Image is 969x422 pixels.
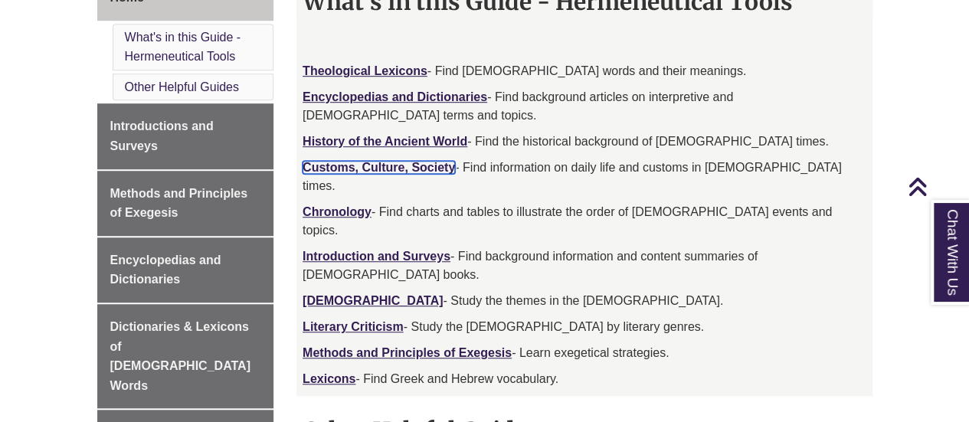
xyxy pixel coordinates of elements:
[303,159,866,195] p: - Find information on daily life and customs in [DEMOGRAPHIC_DATA] times.
[303,247,866,284] p: - Find background information and content summaries of [DEMOGRAPHIC_DATA] books.
[303,90,487,103] a: Encyclopedias and Dictionaries
[97,171,274,236] a: Methods and Principles of Exegesis
[303,203,866,240] p: - Find charts and tables to illustrate the order of [DEMOGRAPHIC_DATA] events and topics.
[97,103,274,168] a: Introductions and Surveys
[303,64,427,77] a: Theological Lexicons
[908,176,965,197] a: Back to Top
[303,318,866,336] p: - Study the [DEMOGRAPHIC_DATA] by literary genres.
[303,344,866,362] p: - Learn exegetical strategies.
[110,320,250,392] span: Dictionaries & Lexicons of [DEMOGRAPHIC_DATA] Words
[97,237,274,303] a: Encyclopedias and Dictionaries
[303,292,866,310] p: - Study the themes in the [DEMOGRAPHIC_DATA].
[303,320,404,333] a: Literary Criticism
[303,132,866,151] p: - Find the historical background of [DEMOGRAPHIC_DATA] times.
[303,135,467,148] a: History of the Ancient World
[303,62,866,80] p: - Find [DEMOGRAPHIC_DATA] words and their meanings.
[303,294,443,307] a: [DEMOGRAPHIC_DATA]
[110,254,221,286] span: Encyclopedias and Dictionaries
[303,161,455,174] a: Customs, Culture, Society
[303,372,355,385] a: Lexicons
[303,370,866,388] p: - Find Greek and Hebrew vocabulary.
[303,205,372,218] a: Chronology
[125,80,239,93] a: Other Helpful Guides
[110,187,248,220] span: Methods and Principles of Exegesis
[110,119,214,152] span: Introductions and Surveys
[125,31,241,64] a: What's in this Guide - Hermeneutical Tools
[303,250,450,263] a: Introduction and Surveys
[97,304,274,408] a: Dictionaries & Lexicons of [DEMOGRAPHIC_DATA] Words
[303,88,866,125] p: - Find background articles on interpretive and [DEMOGRAPHIC_DATA] terms and topics.
[303,346,512,359] a: Methods and Principles of Exegesis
